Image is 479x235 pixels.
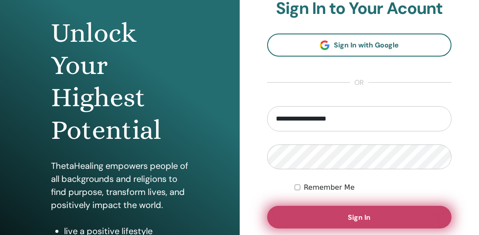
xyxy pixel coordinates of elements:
[295,182,452,193] div: Keep me authenticated indefinitely or until I manually logout
[334,40,399,50] span: Sign In with Google
[267,206,452,228] button: Sign In
[350,77,368,88] span: or
[267,34,452,57] a: Sign In with Google
[51,17,189,147] h1: Unlock Your Highest Potential
[304,182,355,193] label: Remember Me
[51,159,189,211] p: ThetaHealing empowers people of all backgrounds and religions to find purpose, transform lives, a...
[348,213,370,222] span: Sign In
